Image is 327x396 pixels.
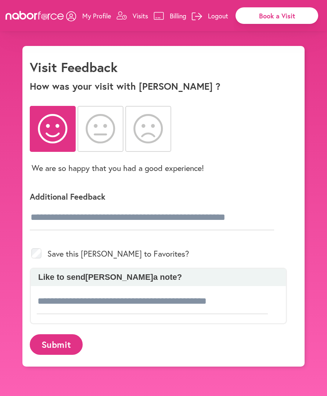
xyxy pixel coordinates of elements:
[30,59,118,75] h1: Visit Feedback
[30,334,83,354] button: Submit
[236,7,318,24] div: Book a Visit
[133,11,148,20] p: Visits
[32,163,204,173] p: We are so happy that you had a good experience!
[192,5,228,27] a: Logout
[66,5,111,27] a: My Profile
[30,81,297,92] p: How was your visit with [PERSON_NAME] ?
[170,11,186,20] p: Billing
[154,5,186,27] a: Billing
[82,11,111,20] p: My Profile
[116,5,148,27] a: Visits
[208,11,228,20] p: Logout
[35,272,282,282] p: Like to send [PERSON_NAME] a note?
[30,239,287,268] div: Save this [PERSON_NAME] to Favorites?
[30,191,287,202] p: Additional Feedback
